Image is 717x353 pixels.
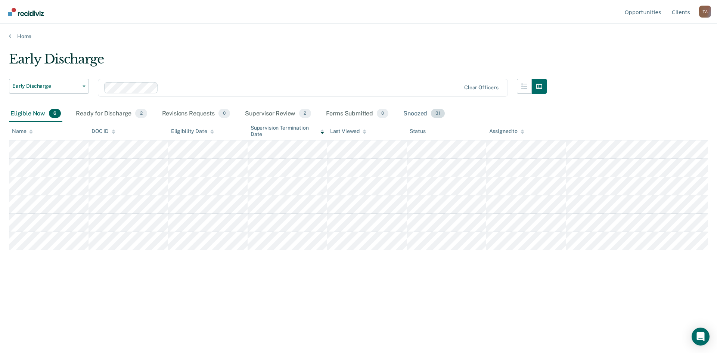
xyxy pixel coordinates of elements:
[8,8,44,16] img: Recidiviz
[74,106,148,122] div: Ready for Discharge2
[243,106,313,122] div: Supervisor Review2
[9,79,89,94] button: Early Discharge
[9,106,62,122] div: Eligible Now6
[161,106,232,122] div: Revisions Requests0
[12,83,80,89] span: Early Discharge
[699,6,711,18] div: Z A
[49,109,61,118] span: 6
[410,128,426,134] div: Status
[299,109,311,118] span: 2
[171,128,214,134] div: Eligibility Date
[464,84,499,91] div: Clear officers
[489,128,524,134] div: Assigned to
[251,125,324,137] div: Supervision Termination Date
[402,106,446,122] div: Snoozed31
[135,109,147,118] span: 2
[218,109,230,118] span: 0
[9,33,708,40] a: Home
[330,128,366,134] div: Last Viewed
[325,106,390,122] div: Forms Submitted0
[692,328,710,346] div: Open Intercom Messenger
[699,6,711,18] button: Profile dropdown button
[12,128,33,134] div: Name
[377,109,388,118] span: 0
[431,109,445,118] span: 31
[9,52,547,73] div: Early Discharge
[91,128,115,134] div: DOC ID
